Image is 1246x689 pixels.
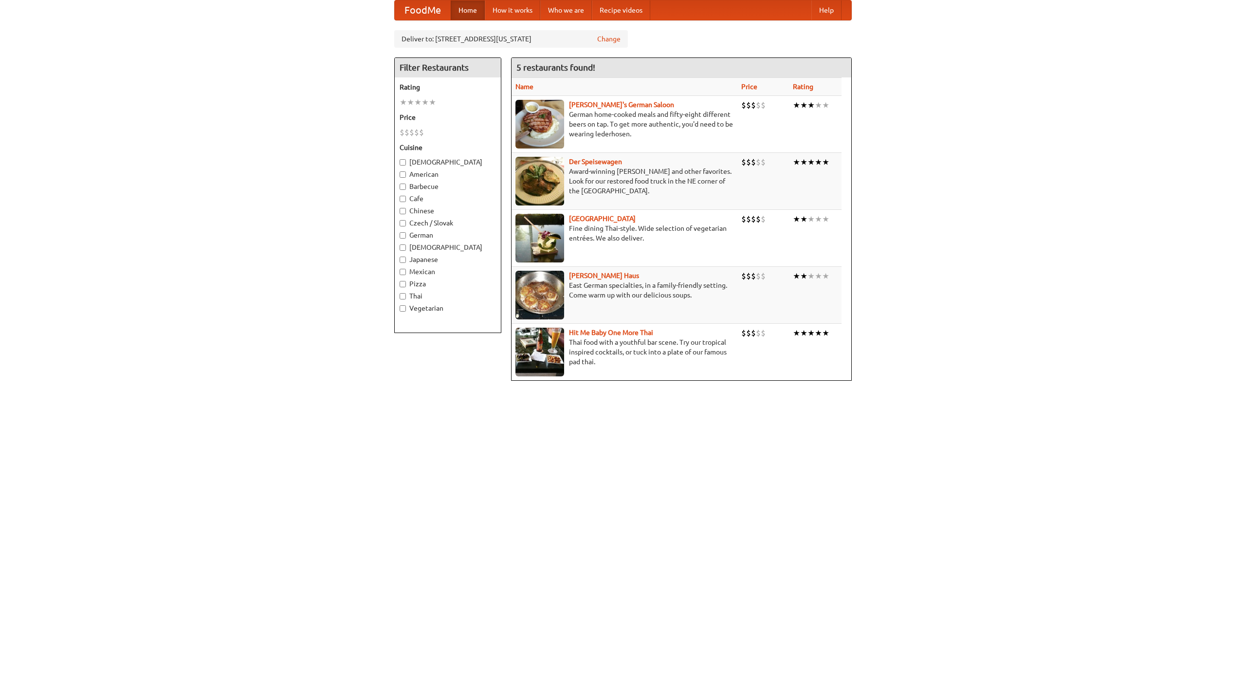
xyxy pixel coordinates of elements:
li: ★ [407,97,414,108]
li: $ [756,214,761,224]
li: ★ [807,271,815,281]
li: ★ [822,157,829,168]
img: babythai.jpg [515,328,564,376]
li: ★ [815,100,822,111]
li: ★ [414,97,421,108]
input: Thai [400,293,406,299]
a: [GEOGRAPHIC_DATA] [569,215,636,223]
input: Czech / Slovak [400,220,406,226]
p: German home-cooked meals and fifty-eight different beers on tap. To get more authentic, you'd nee... [515,110,733,139]
input: Chinese [400,208,406,214]
li: ★ [793,328,800,338]
h4: Filter Restaurants [395,58,501,77]
li: $ [761,328,766,338]
a: Who we are [540,0,592,20]
li: $ [751,271,756,281]
p: East German specialties, in a family-friendly setting. Come warm up with our delicious soups. [515,280,733,300]
p: Thai food with a youthful bar scene. Try our tropical inspired cocktails, or tuck into a plate of... [515,337,733,367]
li: $ [741,157,746,168]
a: [PERSON_NAME] Haus [569,272,639,279]
label: Czech / Slovak [400,218,496,228]
li: $ [751,214,756,224]
input: Pizza [400,281,406,287]
a: How it works [485,0,540,20]
a: Rating [793,83,813,91]
a: [PERSON_NAME]'s German Saloon [569,101,674,109]
input: [DEMOGRAPHIC_DATA] [400,159,406,166]
img: speisewagen.jpg [515,157,564,205]
label: American [400,169,496,179]
li: ★ [800,157,807,168]
li: $ [756,100,761,111]
input: American [400,171,406,178]
li: $ [419,127,424,138]
a: Hit Me Baby One More Thai [569,329,653,336]
li: ★ [807,100,815,111]
a: FoodMe [395,0,451,20]
li: $ [751,157,756,168]
li: $ [746,100,751,111]
li: ★ [822,214,829,224]
li: $ [400,127,404,138]
input: [DEMOGRAPHIC_DATA] [400,244,406,251]
input: Vegetarian [400,305,406,312]
label: Pizza [400,279,496,289]
a: Help [811,0,842,20]
li: ★ [793,100,800,111]
li: $ [756,271,761,281]
li: ★ [815,214,822,224]
li: ★ [793,271,800,281]
li: $ [741,214,746,224]
input: Barbecue [400,184,406,190]
p: Award-winning [PERSON_NAME] and other favorites. Look for our restored food truck in the NE corne... [515,167,733,196]
li: ★ [800,214,807,224]
label: Mexican [400,267,496,277]
li: ★ [815,157,822,168]
a: Home [451,0,485,20]
li: ★ [807,328,815,338]
h5: Rating [400,82,496,92]
input: Mexican [400,269,406,275]
li: ★ [807,214,815,224]
li: $ [761,100,766,111]
li: ★ [793,214,800,224]
li: ★ [429,97,436,108]
label: Vegetarian [400,303,496,313]
input: German [400,232,406,239]
input: Japanese [400,257,406,263]
li: ★ [421,97,429,108]
li: ★ [807,157,815,168]
h5: Cuisine [400,143,496,152]
h5: Price [400,112,496,122]
li: $ [756,157,761,168]
img: satay.jpg [515,214,564,262]
li: $ [746,328,751,338]
ng-pluralize: 5 restaurants found! [516,63,595,72]
li: $ [404,127,409,138]
li: ★ [815,271,822,281]
li: $ [751,328,756,338]
label: Cafe [400,194,496,204]
input: Cafe [400,196,406,202]
li: $ [741,271,746,281]
li: ★ [822,328,829,338]
label: German [400,230,496,240]
li: ★ [793,157,800,168]
img: esthers.jpg [515,100,564,149]
label: Thai [400,291,496,301]
li: $ [751,100,756,111]
a: Recipe videos [592,0,650,20]
li: $ [746,271,751,281]
li: $ [741,328,746,338]
li: $ [741,100,746,111]
label: Barbecue [400,182,496,191]
li: $ [761,214,766,224]
li: $ [414,127,419,138]
label: [DEMOGRAPHIC_DATA] [400,242,496,252]
img: kohlhaus.jpg [515,271,564,319]
a: Price [741,83,757,91]
li: ★ [800,100,807,111]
